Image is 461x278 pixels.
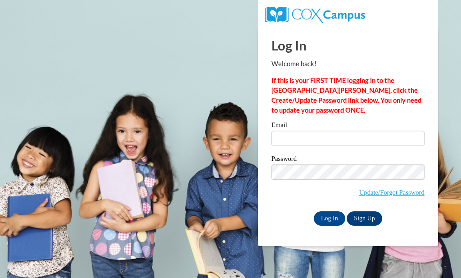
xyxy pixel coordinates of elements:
label: Email [271,122,425,131]
strong: If this is your FIRST TIME logging in to the [GEOGRAPHIC_DATA][PERSON_NAME], click the Create/Upd... [271,77,421,114]
input: Log In [314,211,345,226]
a: COX Campus [265,10,365,18]
h1: Log In [271,36,425,55]
a: Update/Forgot Password [359,189,425,196]
label: Password [271,155,425,164]
a: Sign Up [347,211,382,226]
p: Welcome back! [271,59,425,69]
img: COX Campus [265,7,365,23]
